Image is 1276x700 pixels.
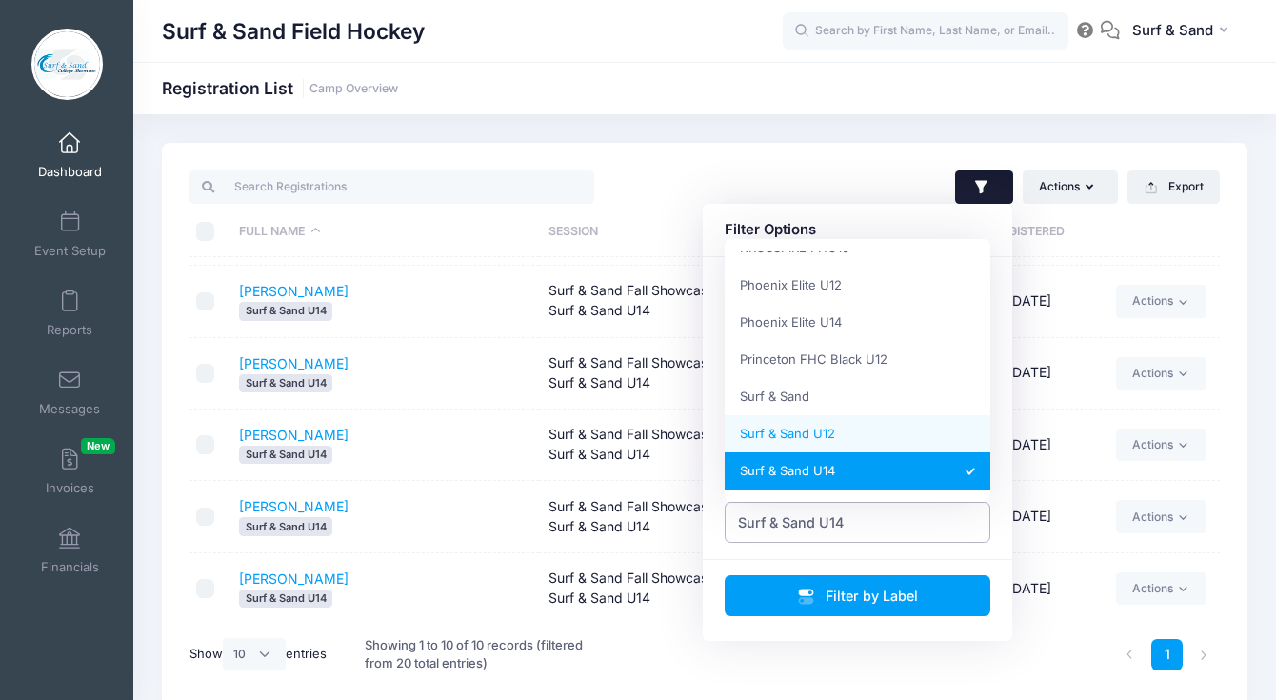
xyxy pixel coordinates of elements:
[309,82,398,96] a: Camp Overview
[951,266,1106,337] td: [DATE]
[34,243,106,259] span: Event Setup
[1116,500,1206,532] a: Actions
[46,480,94,496] span: Invoices
[162,78,398,98] h1: Registration List
[25,122,115,189] a: Dashboard
[1116,572,1206,605] a: Actions
[725,415,991,452] li: Surf & Sand U12
[189,170,594,203] input: Search Registrations
[223,638,286,670] select: Showentries
[239,374,332,392] span: Surf & Sand U14
[239,517,332,535] span: Surf & Sand U14
[1127,170,1220,203] button: Export
[38,164,102,180] span: Dashboard
[239,427,349,443] a: [PERSON_NAME]
[725,219,991,240] div: Filter Options
[25,359,115,426] a: Messages
[239,570,349,587] a: [PERSON_NAME]
[783,12,1068,50] input: Search by First Name, Last Name, or Email...
[1116,429,1206,461] a: Actions
[230,207,540,257] th: Full Name: activate to sort column descending
[725,378,991,415] li: Surf & Sand
[539,553,848,624] td: Surf & Sand Fall Showcase ([DATE]) (7v7) Surf & Sand U14
[725,267,991,304] li: Phoenix Elite U12
[239,302,332,320] span: Surf & Sand U14
[725,341,991,378] li: Princeton FHC Black U12
[725,575,991,616] button: Filter by Label
[39,401,100,417] span: Messages
[1151,639,1183,670] a: 1
[47,322,92,338] span: Reports
[25,438,115,505] a: InvoicesNew
[951,207,1106,257] th: Registered: activate to sort column ascending
[31,29,103,100] img: Surf & Sand Field Hockey
[539,481,848,552] td: Surf & Sand Fall Showcase ([DATE]) (7v7) Surf & Sand U14
[725,304,991,341] li: Phoenix Elite U14
[1132,20,1213,41] span: Surf & Sand
[539,410,848,481] td: Surf & Sand Fall Showcase ([DATE]) (7v7) Surf & Sand U14
[951,481,1106,552] td: [DATE]
[1116,285,1206,317] a: Actions
[539,338,848,410] td: Surf & Sand Fall Showcase ([DATE]) (7v7) Surf & Sand U14
[725,452,991,490] li: Surf & Sand U14
[1120,10,1247,53] button: Surf & Sand
[239,446,332,464] span: Surf & Sand U14
[1116,357,1206,390] a: Actions
[539,266,848,337] td: Surf & Sand Fall Showcase ([DATE]) (7v7) Surf & Sand U14
[951,338,1106,410] td: [DATE]
[1023,170,1118,203] button: Actions
[41,559,99,575] span: Financials
[365,624,608,686] div: Showing 1 to 10 of 10 records (filtered from 20 total entries)
[725,502,991,543] span: Surf & Sand U14
[951,553,1106,624] td: [DATE]
[25,201,115,268] a: Event Setup
[81,438,115,454] span: New
[189,638,327,670] label: Show entries
[539,207,848,257] th: Session: activate to sort column ascending
[239,283,349,299] a: [PERSON_NAME]
[25,280,115,347] a: Reports
[951,410,1106,481] td: [DATE]
[239,355,349,371] a: [PERSON_NAME]
[162,10,425,53] h1: Surf & Sand Field Hockey
[25,517,115,584] a: Financials
[738,512,844,532] span: Surf & Sand U14
[239,590,332,608] span: Surf & Sand U14
[239,498,349,514] a: [PERSON_NAME]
